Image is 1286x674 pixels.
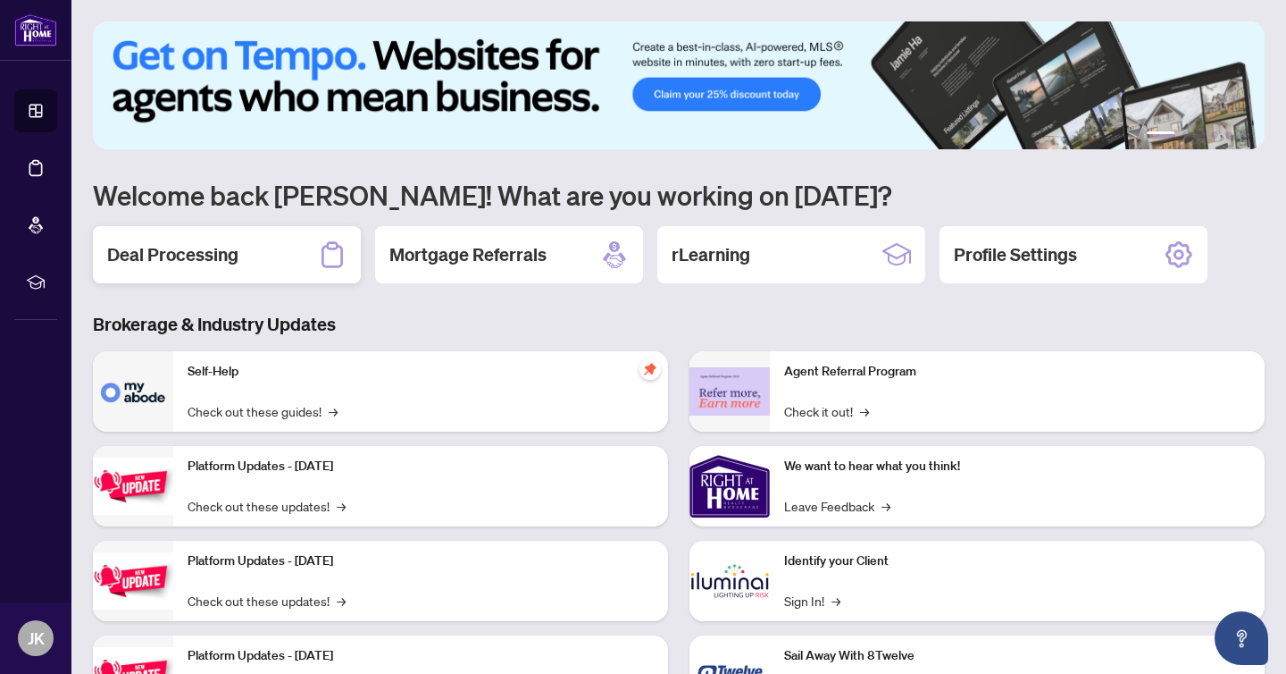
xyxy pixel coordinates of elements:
[689,367,770,417] img: Agent Referral Program
[954,242,1077,267] h2: Profile Settings
[188,401,338,421] a: Check out these guides!→
[1182,131,1190,139] button: 2
[1197,131,1204,139] button: 3
[188,591,346,611] a: Check out these updates!→
[784,591,840,611] a: Sign In!→
[784,552,1250,571] p: Identify your Client
[188,457,654,476] p: Platform Updates - [DATE]
[639,358,661,380] span: pushpin
[188,646,654,666] p: Platform Updates - [DATE]
[93,552,173,609] img: Platform Updates - July 8, 2025
[329,401,338,421] span: →
[28,626,45,651] span: JK
[93,458,173,514] img: Platform Updates - July 21, 2025
[784,401,869,421] a: Check it out!→
[93,312,1265,337] h3: Brokerage & Industry Updates
[93,351,173,432] img: Self-Help
[1240,131,1247,139] button: 6
[107,242,238,267] h2: Deal Processing
[93,21,1265,149] img: Slide 0
[188,362,654,382] p: Self-Help
[784,457,1250,476] p: We want to hear what you think!
[188,496,346,516] a: Check out these updates!→
[1211,131,1218,139] button: 4
[337,591,346,611] span: →
[14,13,57,46] img: logo
[831,591,840,611] span: →
[1225,131,1232,139] button: 5
[672,242,750,267] h2: rLearning
[860,401,869,421] span: →
[784,362,1250,382] p: Agent Referral Program
[337,496,346,516] span: →
[784,646,1250,666] p: Sail Away With 8Twelve
[689,446,770,527] img: We want to hear what you think!
[784,496,890,516] a: Leave Feedback→
[389,242,547,267] h2: Mortgage Referrals
[93,178,1265,212] h1: Welcome back [PERSON_NAME]! What are you working on [DATE]?
[1147,131,1175,139] button: 1
[689,541,770,621] img: Identify your Client
[188,552,654,571] p: Platform Updates - [DATE]
[881,496,890,516] span: →
[1215,611,1268,665] button: Open asap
